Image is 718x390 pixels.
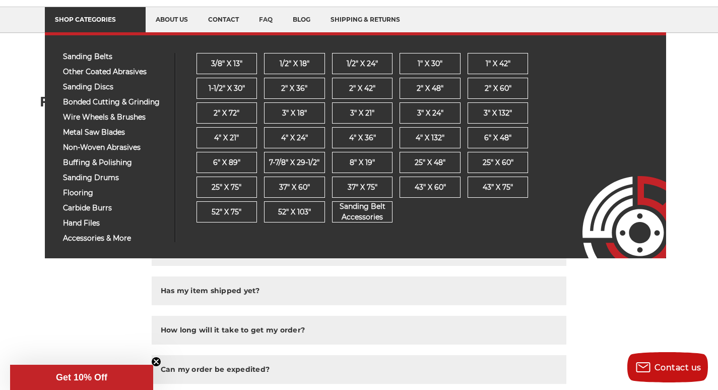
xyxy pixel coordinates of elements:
[282,108,307,119] span: 3" x 18"
[281,133,308,143] span: 4" x 24"
[40,95,678,108] h1: FAQ
[333,201,393,222] span: Sanding Belt Accessories
[483,157,513,168] span: 25" x 60"
[280,59,309,69] span: 1/2" x 18"
[161,364,270,375] h2: Can my order be expedited?
[63,129,167,136] span: metal saw blades
[55,16,136,23] div: SHOP CATEGORIES
[415,157,445,168] span: 25" x 48"
[417,108,443,119] span: 3" x 24"
[152,355,567,384] button: Can my order be expedited?
[161,286,260,296] h2: Has my item shipped yet?
[415,182,446,193] span: 43" x 60"
[281,83,307,94] span: 2" x 36"
[152,316,567,345] button: How long will it take to get my order?
[417,83,443,94] span: 2" x 48"
[63,159,167,166] span: buffing & polishing
[416,133,444,143] span: 4" x 132"
[347,59,378,69] span: 1/2" x 24"
[249,7,283,33] a: faq
[213,157,240,168] span: 6" x 89"
[63,83,167,91] span: sanding discs
[350,108,374,119] span: 3" x 21"
[320,7,410,33] a: shipping & returns
[63,219,167,227] span: hand files
[348,182,377,193] span: 37" x 75"
[151,357,161,367] button: Close teaser
[63,114,167,121] span: wire wheels & brushes
[349,83,375,94] span: 2" x 42"
[484,108,512,119] span: 3" x 132"
[655,363,701,372] span: Contact us
[214,133,239,143] span: 4" x 21"
[279,182,310,193] span: 37" x 60"
[485,83,511,94] span: 2" x 60"
[283,7,320,33] a: blog
[214,108,239,119] span: 2" x 72"
[269,157,319,168] span: 7-7/8" x 29-1/2"
[56,372,107,382] span: Get 10% Off
[152,276,567,305] button: Has my item shipped yet?
[627,352,708,382] button: Contact us
[349,133,376,143] span: 4" x 36"
[564,146,666,258] img: Empire Abrasives Logo Image
[350,157,375,168] span: 8" x 19"
[10,365,153,390] div: Get 10% OffClose teaser
[63,174,167,182] span: sanding drums
[198,7,249,33] a: contact
[63,53,167,61] span: sanding belts
[212,182,241,193] span: 25" x 75"
[418,59,442,69] span: 1" x 30"
[63,68,167,76] span: other coated abrasives
[212,207,241,217] span: 52" x 75"
[63,204,167,212] span: carbide burrs
[211,59,242,69] span: 3/8" x 13"
[63,98,167,106] span: bonded cutting & grinding
[63,189,167,197] span: flooring
[63,144,167,151] span: non-woven abrasives
[161,325,305,336] h2: How long will it take to get my order?
[483,182,513,193] span: 43” x 75"
[209,83,245,94] span: 1-1/2" x 30"
[484,133,511,143] span: 6" x 48"
[278,207,311,217] span: 52" x 103"
[63,235,167,242] span: accessories & more
[486,59,510,69] span: 1" x 42"
[146,7,198,33] a: about us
